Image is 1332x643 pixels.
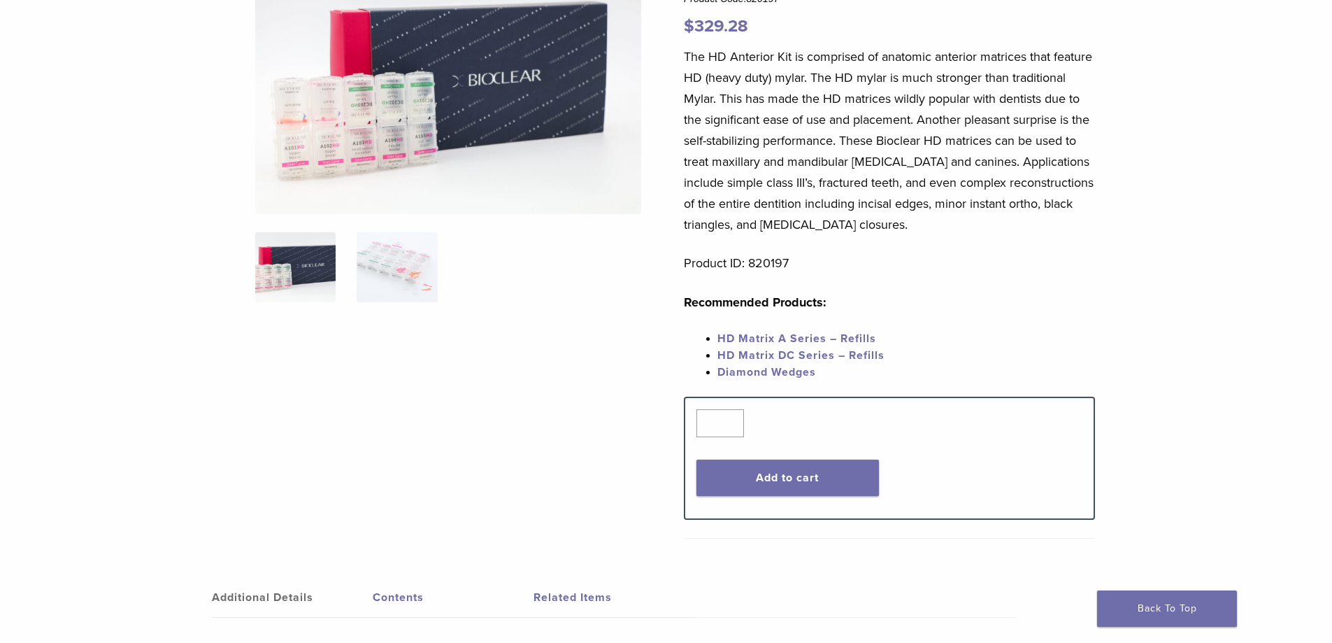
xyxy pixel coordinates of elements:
span: $ [684,16,694,36]
p: The HD Anterior Kit is comprised of anatomic anterior matrices that feature HD (heavy duty) mylar... [684,46,1095,235]
p: Product ID: 820197 [684,253,1095,274]
a: Diamond Wedges [717,365,816,379]
a: Contents [373,578,533,617]
a: Additional Details [212,578,373,617]
a: Related Items [533,578,694,617]
a: Back To Top [1097,591,1237,627]
a: HD Matrix DC Series – Refills [717,348,885,362]
button: Add to cart [696,460,879,496]
a: HD Matrix A Series – Refills [717,332,876,346]
bdi: 329.28 [684,16,748,36]
img: Complete HD Anterior Kit - Image 2 [357,232,437,302]
img: IMG_8088-1-324x324.jpg [255,232,336,302]
strong: Recommended Products: [684,295,826,310]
